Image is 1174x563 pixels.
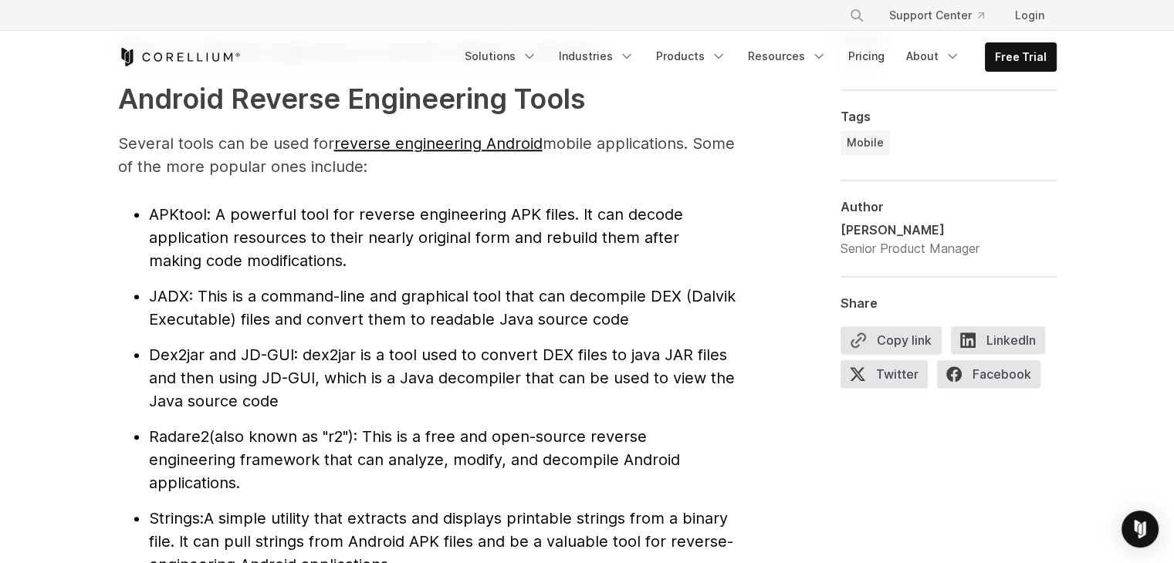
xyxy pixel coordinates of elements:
[149,205,683,270] span: : A powerful tool for reverse engineering APK files. It can decode application resources to their...
[550,42,644,70] a: Industries
[1122,511,1159,548] div: Open Intercom Messenger
[897,42,969,70] a: About
[149,205,207,224] span: APKtool
[1003,2,1057,29] a: Login
[841,360,937,394] a: Twitter
[841,360,928,388] span: Twitter
[149,346,735,410] span: : dex2jar is a tool used to convert DEX files to java JAR files and then using JD-GUI, which is a...
[841,295,1057,311] div: Share
[937,360,1040,388] span: Facebook
[334,134,543,153] a: reverse engineering Android
[149,427,680,492] span: (also known as "r2"): This is a free and open-source reverse engineering framework that can analy...
[841,130,890,155] a: Mobile
[118,82,585,116] strong: Android Reverse Engineering Tools
[831,2,1057,29] div: Navigation Menu
[841,109,1057,124] div: Tags
[455,42,546,70] a: Solutions
[841,239,979,258] div: Senior Product Manager
[149,287,736,329] span: : This is a command-line and graphical tool that can decompile DEX (Dalvik Executable) files and ...
[951,326,1045,354] span: LinkedIn
[841,199,1057,214] div: Author
[118,132,736,178] p: Several tools can be used for mobile applications. Some of the more popular ones include:
[877,2,996,29] a: Support Center
[647,42,736,70] a: Products
[843,2,871,29] button: Search
[847,135,884,150] span: Mobile
[149,287,189,305] span: JADX
[739,42,836,70] a: Resources
[951,326,1054,360] a: LinkedIn
[149,509,204,528] span: Strings:
[937,360,1050,394] a: Facebook
[986,43,1056,71] a: Free Trial
[841,221,979,239] div: [PERSON_NAME]
[149,346,294,364] span: Dex2jar and JD-GUI
[841,326,942,354] button: Copy link
[149,427,209,446] span: Radare2
[118,48,241,66] a: Corellium Home
[839,42,894,70] a: Pricing
[455,42,1057,72] div: Navigation Menu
